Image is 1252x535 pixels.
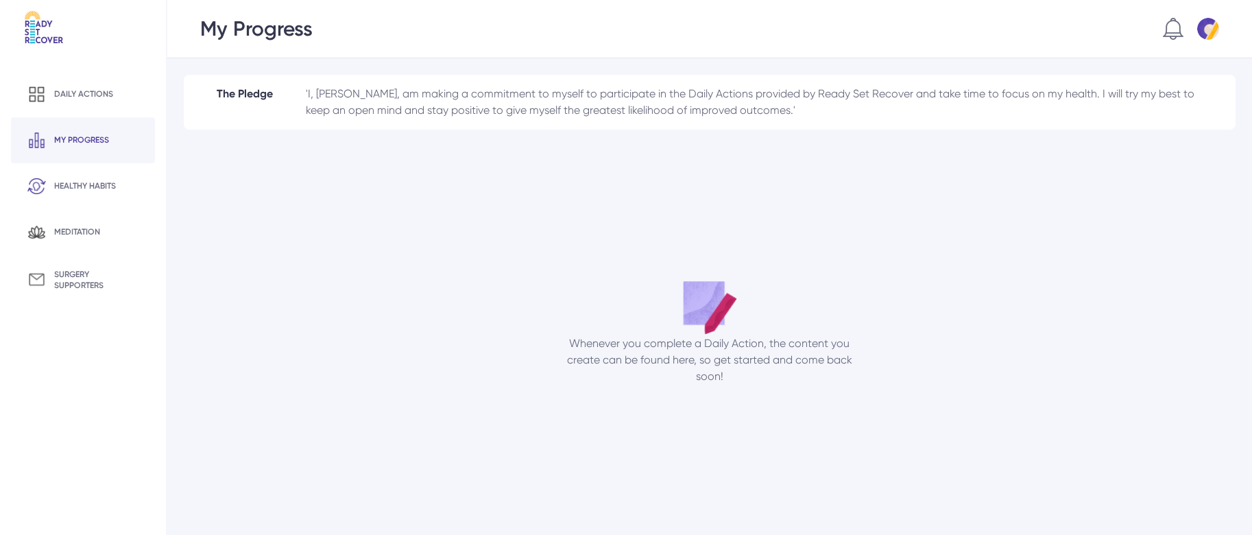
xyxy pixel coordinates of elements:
[11,163,155,209] a: Healthy habits icn healthy habits
[27,270,46,289] img: Surgery supporters icn
[1163,18,1183,40] img: Notification
[557,335,861,385] div: Whenever you complete a Daily Action, the content you create can be found here, so get started an...
[25,11,63,44] img: Logo
[27,223,46,241] img: Meditation icn
[27,131,46,150] img: My progress icn
[54,180,116,191] div: healthy habits
[200,16,313,41] div: My Progress
[682,281,737,335] img: 01 illustration da23
[217,86,273,119] div: The Pledge
[11,209,155,255] a: Meditation icn meditation
[27,85,46,104] img: Daily action icn
[54,226,100,237] div: meditation
[11,11,155,71] a: Logo
[306,86,1203,119] div: 'I, [PERSON_NAME], am making a commitment to myself to participate in the Daily Actions provided ...
[27,177,46,195] img: Healthy habits icn
[54,134,109,145] div: my progress
[11,71,155,117] a: Daily action icn Daily actions
[54,269,139,291] div: surgery supporters
[1197,18,1219,40] img: Default profile pic 7
[11,117,155,163] a: My progress icn my progress
[54,88,113,99] div: Daily actions
[11,255,155,305] a: Surgery supporters icn surgery supporters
